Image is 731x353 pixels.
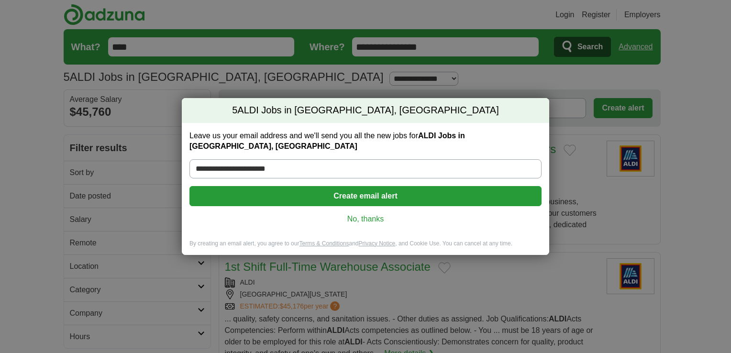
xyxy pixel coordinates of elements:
[197,214,534,224] a: No, thanks
[232,104,237,117] span: 5
[182,240,549,255] div: By creating an email alert, you agree to our and , and Cookie Use. You can cancel at any time.
[359,240,396,247] a: Privacy Notice
[189,186,542,206] button: Create email alert
[189,131,542,152] label: Leave us your email address and we'll send you all the new jobs for
[182,98,549,123] h2: ALDI Jobs in [GEOGRAPHIC_DATA], [GEOGRAPHIC_DATA]
[189,132,465,150] strong: ALDI Jobs in [GEOGRAPHIC_DATA], [GEOGRAPHIC_DATA]
[299,240,349,247] a: Terms & Conditions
